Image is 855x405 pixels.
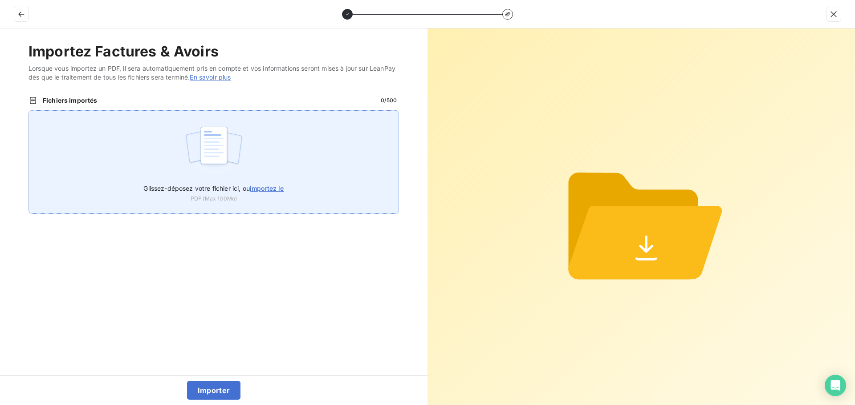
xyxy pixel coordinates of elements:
[191,195,237,203] span: PDF (Max 100Mo)
[143,184,284,192] span: Glissez-déposez votre fichier ici, ou
[379,96,399,104] span: 0 / 500
[28,43,399,60] h2: Importez Factures & Avoirs
[43,96,373,105] span: Fichiers importés
[187,381,241,400] button: Importer
[190,73,231,81] a: En savoir plus
[250,184,284,192] span: importez le
[184,121,244,178] img: illustration
[825,375,846,396] div: Open Intercom Messenger
[28,64,399,82] span: Lorsque vous importez un PDF, il sera automatiquement pris en compte et vos informations seront m...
